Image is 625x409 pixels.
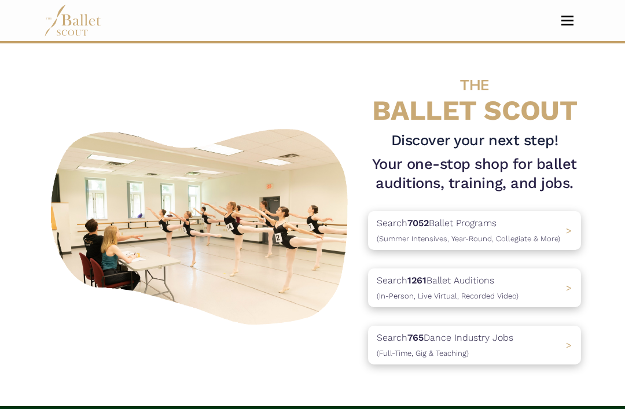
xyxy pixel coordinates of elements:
[554,15,581,26] button: Toggle navigation
[407,275,427,286] b: 1261
[368,154,581,193] h1: Your one-stop shop for ballet auditions, training, and jobs.
[377,349,469,358] span: (Full-Time, Gig & Teaching)
[377,292,519,300] span: (In-Person, Live Virtual, Recorded Video)
[407,218,429,229] b: 7052
[566,225,572,236] span: >
[368,211,581,250] a: Search7052Ballet Programs(Summer Intensives, Year-Round, Collegiate & More)>
[460,75,489,94] span: THE
[368,67,581,126] h4: BALLET SCOUT
[368,268,581,307] a: Search1261Ballet Auditions(In-Person, Live Virtual, Recorded Video) >
[368,131,581,150] h3: Discover your next step!
[377,273,519,303] p: Search Ballet Auditions
[44,120,359,330] img: A group of ballerinas talking to each other in a ballet studio
[377,234,560,243] span: (Summer Intensives, Year-Round, Collegiate & More)
[368,326,581,364] a: Search765Dance Industry Jobs(Full-Time, Gig & Teaching) >
[566,340,572,351] span: >
[377,216,560,245] p: Search Ballet Programs
[566,282,572,293] span: >
[407,332,424,343] b: 765
[377,330,513,360] p: Search Dance Industry Jobs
